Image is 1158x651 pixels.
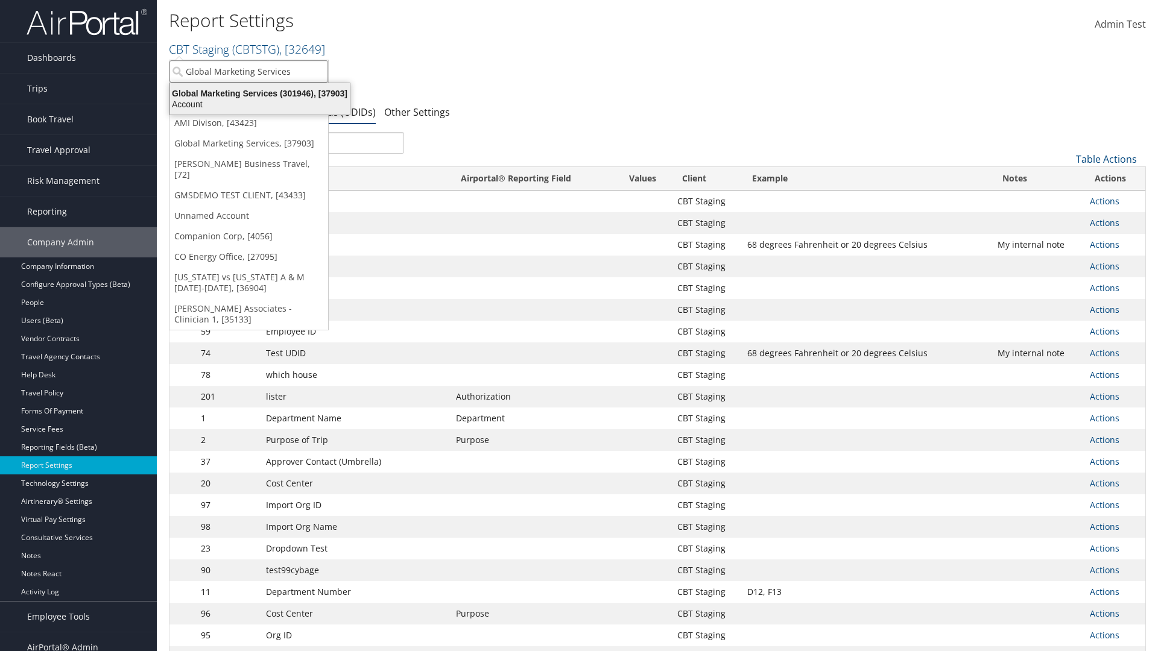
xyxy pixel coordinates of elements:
[195,407,260,429] td: 1
[260,538,450,559] td: Dropdown Test
[169,226,328,247] a: Companion Corp, [4056]
[195,429,260,451] td: 2
[260,190,450,212] td: QAM
[1090,608,1119,619] a: Actions
[232,41,279,57] span: ( CBTSTG )
[27,197,67,227] span: Reporting
[671,167,741,190] th: Client
[671,624,741,646] td: CBT Staging
[260,386,450,407] td: lister
[671,234,741,256] td: CBT Staging
[671,494,741,516] td: CBT Staging
[27,602,90,632] span: Employee Tools
[1090,347,1119,359] a: Actions
[450,407,614,429] td: Department
[992,167,1083,190] th: Notes
[260,299,450,321] td: Rule Class
[195,451,260,473] td: 37
[260,342,450,364] td: Test UDID
[671,473,741,494] td: CBT Staging
[450,603,614,624] td: Purpose
[1090,456,1119,467] a: Actions
[260,494,450,516] td: Import Org ID
[169,206,328,226] a: Unnamed Account
[1090,217,1119,228] a: Actions
[1095,17,1146,31] span: Admin Test
[992,342,1083,364] td: My internal note
[27,43,76,73] span: Dashboards
[1090,195,1119,207] a: Actions
[169,60,328,83] input: Search Accounts
[1090,564,1119,576] a: Actions
[671,516,741,538] td: CBT Staging
[169,267,328,298] a: [US_STATE] vs [US_STATE] A & M [DATE]-[DATE], [36904]
[1090,499,1119,511] a: Actions
[169,185,328,206] a: GMSDEMO TEST CLIENT, [43433]
[163,99,357,110] div: Account
[260,451,450,473] td: Approver Contact (Umbrella)
[1090,586,1119,597] a: Actions
[1090,369,1119,380] a: Actions
[992,234,1083,256] td: My internal note
[671,364,741,386] td: CBT Staging
[169,8,820,33] h1: Report Settings
[741,581,992,603] td: D12, F13
[195,494,260,516] td: 97
[671,342,741,364] td: CBT Staging
[195,342,260,364] td: 74
[260,212,450,234] td: Lister
[169,133,328,154] a: Global Marketing Services, [37903]
[195,321,260,342] td: 59
[1084,167,1145,190] th: Actions
[195,516,260,538] td: 98
[169,113,328,133] a: AMI Divison, [43423]
[1090,260,1119,272] a: Actions
[27,8,147,36] img: airportal-logo.png
[1090,412,1119,424] a: Actions
[27,74,48,104] span: Trips
[450,167,614,190] th: Airportal&reg; Reporting Field
[169,41,325,57] a: CBT Staging
[260,516,450,538] td: Import Org Name
[1090,304,1119,315] a: Actions
[195,473,260,494] td: 20
[260,234,450,256] td: free
[27,104,74,134] span: Book Travel
[671,581,741,603] td: CBT Staging
[384,105,450,119] a: Other Settings
[1090,477,1119,489] a: Actions
[195,386,260,407] td: 201
[671,212,741,234] td: CBT Staging
[741,342,992,364] td: 68 degrees Fahrenheit or 20 degrees Celsius
[169,154,328,185] a: [PERSON_NAME] Business Travel, [72]
[260,407,450,429] td: Department Name
[260,603,450,624] td: Cost Center
[195,581,260,603] td: 11
[741,234,992,256] td: 68 degrees Fahrenheit or 20 degrees Celsius
[1090,391,1119,402] a: Actions
[195,603,260,624] td: 96
[1090,629,1119,641] a: Actions
[1090,542,1119,554] a: Actions
[1090,521,1119,532] a: Actions
[671,321,741,342] td: CBT Staging
[27,135,90,165] span: Travel Approval
[195,364,260,386] td: 78
[741,167,992,190] th: Example
[671,386,741,407] td: CBT Staging
[260,429,450,451] td: Purpose of Trip
[671,451,741,473] td: CBT Staging
[1095,6,1146,43] a: Admin Test
[260,364,450,386] td: which house
[671,559,741,581] td: CBT Staging
[671,277,741,299] td: CBT Staging
[671,538,741,559] td: CBT Staging
[671,407,741,429] td: CBT Staging
[260,624,450,646] td: Org ID
[1090,282,1119,294] a: Actions
[169,298,328,330] a: [PERSON_NAME] Associates - Clinician 1, [35133]
[260,581,450,603] td: Department Number
[27,227,94,257] span: Company Admin
[1090,325,1119,337] a: Actions
[260,167,450,190] th: Name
